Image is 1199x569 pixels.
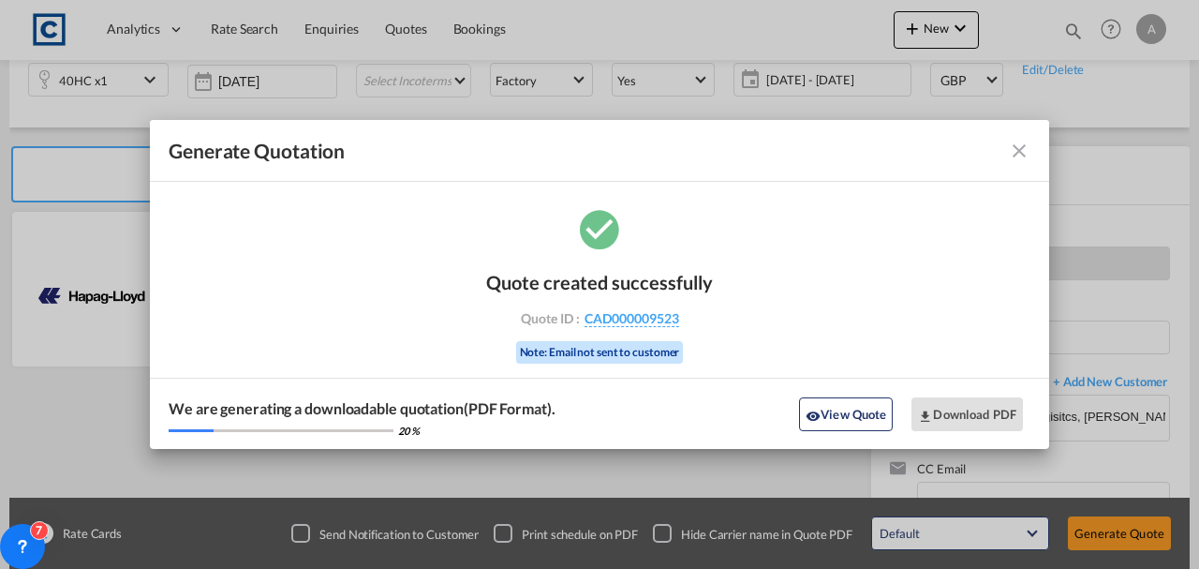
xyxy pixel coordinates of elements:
span: Generate Quotation [169,139,345,163]
md-icon: icon-close fg-AAA8AD cursor m-0 [1008,140,1030,162]
div: 20 % [398,424,420,438]
div: Quote ID : [491,310,708,327]
md-icon: icon-checkbox-marked-circle [576,205,623,252]
md-icon: icon-eye [806,409,821,424]
button: icon-eyeView Quote [799,397,893,431]
div: Quote created successfully [486,271,713,293]
button: Download PDF [911,397,1023,431]
div: We are generating a downloadable quotation(PDF Format). [169,398,555,419]
span: CAD000009523 [585,310,679,327]
div: Note: Email not sent to customer [516,341,684,365]
md-dialog: Generate Quotation Quote ... [150,120,1049,450]
md-icon: icon-download [918,409,933,424]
